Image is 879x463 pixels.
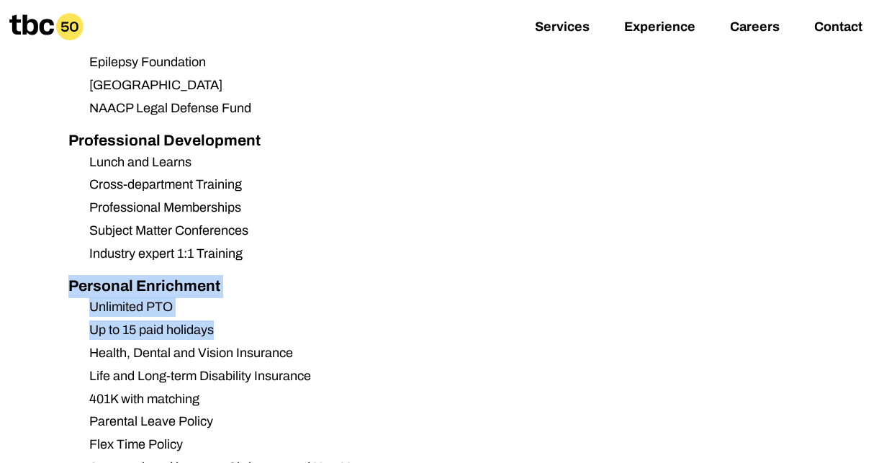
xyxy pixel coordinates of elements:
li: Professional Memberships [78,198,621,217]
li: Industry expert 1:1 Training [78,244,621,264]
li: Epilepsy Foundation [78,53,621,72]
li: Cross-department Training [78,175,621,194]
li: 401K with matching [78,390,621,409]
a: Services [535,19,590,37]
li: [GEOGRAPHIC_DATA] [78,76,621,95]
li: Subject Matter Conferences [78,221,621,241]
li: Health, Dental and Vision Insurance [78,343,621,363]
li: Flex Time Policy [78,435,621,454]
li: NAACP Legal Defense Fund [78,99,621,118]
a: Careers [730,19,780,37]
li: Unlimited PTO [78,297,621,317]
h3: Personal Enrichment [68,275,621,298]
a: Experience [624,19,695,37]
li: Parental Leave Policy [78,412,621,431]
a: Contact [814,19,862,37]
li: Life and Long-term Disability Insurance [78,367,621,386]
h3: Professional Development [68,130,621,153]
li: Lunch and Learns [78,153,621,172]
li: Up to 15 paid holidays [78,320,621,340]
